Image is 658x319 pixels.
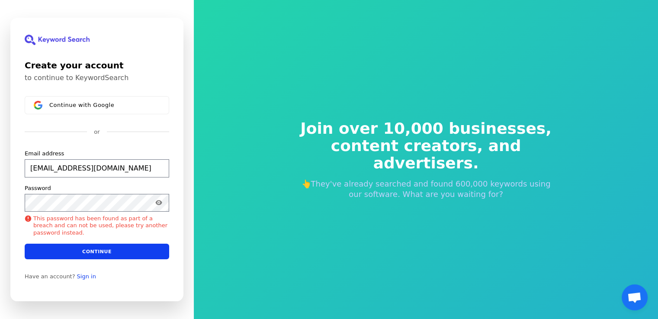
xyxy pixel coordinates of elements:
p: to continue to KeywordSearch [25,74,169,82]
button: Continue [25,244,169,259]
div: Ouvrir le chat [622,284,648,310]
button: Sign in with GoogleContinue with Google [25,96,169,114]
a: Sign in [77,273,96,280]
span: content creators, and advertisers. [295,137,558,172]
button: Show password [154,197,164,208]
span: Have an account? [25,273,75,280]
span: Continue with Google [49,102,114,109]
img: Sign in with Google [34,101,42,110]
p: This password has been found as part of a breach and can not be used, please try another password... [25,215,169,236]
p: 👆They've already searched and found 600,000 keywords using our software. What are you waiting for? [295,179,558,200]
h1: Create your account [25,59,169,72]
img: KeywordSearch [25,35,90,45]
label: Password [25,184,51,192]
p: or [94,128,100,136]
label: Email address [25,150,64,158]
span: Join over 10,000 businesses, [295,120,558,137]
